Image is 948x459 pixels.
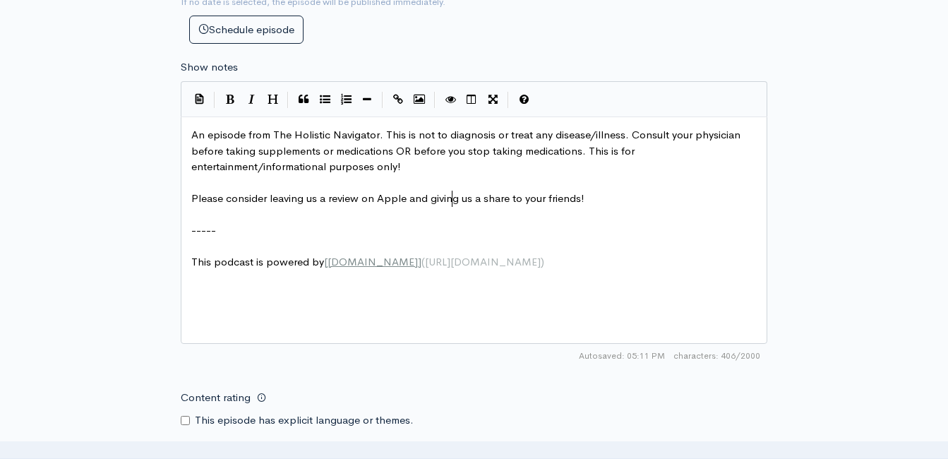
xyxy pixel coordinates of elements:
[191,128,743,173] span: An episode from The Holistic Navigator. This is not to diagnosis or treat any disease/illness. Co...
[262,89,283,110] button: Heading
[579,350,665,362] span: Autosaved: 05:11 PM
[382,92,383,108] i: |
[314,89,335,110] button: Generic List
[513,89,534,110] button: Markdown Guide
[482,89,503,110] button: Toggle Fullscreen
[324,255,328,268] span: [
[461,89,482,110] button: Toggle Side by Side
[356,89,378,110] button: Insert Horizontal Line
[541,255,544,268] span: )
[425,255,541,268] span: [URL][DOMAIN_NAME]
[241,89,262,110] button: Italic
[673,350,760,362] span: 406/2000
[409,89,430,110] button: Insert Image
[434,92,436,108] i: |
[287,92,289,108] i: |
[440,89,461,110] button: Toggle Preview
[508,92,509,108] i: |
[418,255,421,268] span: ]
[421,255,425,268] span: (
[214,92,215,108] i: |
[191,255,544,268] span: This podcast is powered by
[195,412,414,429] label: This episode has explicit language or themes.
[335,89,356,110] button: Numbered List
[181,59,238,76] label: Show notes
[328,255,418,268] span: [DOMAIN_NAME]
[191,223,216,237] span: -----
[388,89,409,110] button: Create Link
[189,16,304,44] button: Schedule episode
[220,89,241,110] button: Bold
[188,88,210,109] button: Insert Show Notes Template
[191,191,584,205] span: Please consider leaving us a review on Apple and giving us a share to your friends!
[293,89,314,110] button: Quote
[181,383,251,412] label: Content rating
